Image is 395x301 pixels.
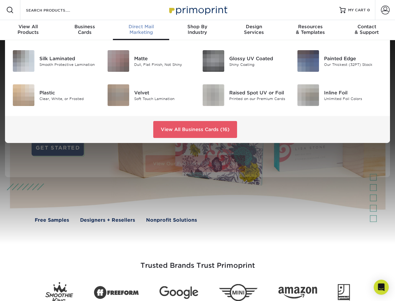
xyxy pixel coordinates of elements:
[226,20,282,40] a: DesignServices
[25,6,86,14] input: SEARCH PRODUCTS.....
[282,24,338,29] span: Resources
[113,24,169,29] span: Direct Mail
[56,24,113,29] span: Business
[169,20,225,40] a: Shop ByIndustry
[169,24,225,35] div: Industry
[226,24,282,35] div: Services
[160,286,198,299] img: Google
[169,24,225,29] span: Shop By
[282,24,338,35] div: & Templates
[15,246,381,277] h3: Trusted Brands Trust Primoprint
[166,3,229,17] img: Primoprint
[226,24,282,29] span: Design
[278,287,317,299] img: Amazon
[338,284,350,301] img: Goodwill
[348,8,366,13] span: MY CART
[153,121,237,138] a: View All Business Cards (16)
[113,24,169,35] div: Marketing
[374,280,389,295] div: Open Intercom Messenger
[113,20,169,40] a: Direct MailMarketing
[2,282,53,299] iframe: Google Customer Reviews
[145,155,245,172] a: View Our Full List of Products (28)
[56,20,113,40] a: BusinessCards
[367,8,370,12] span: 0
[56,24,113,35] div: Cards
[282,20,338,40] a: Resources& Templates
